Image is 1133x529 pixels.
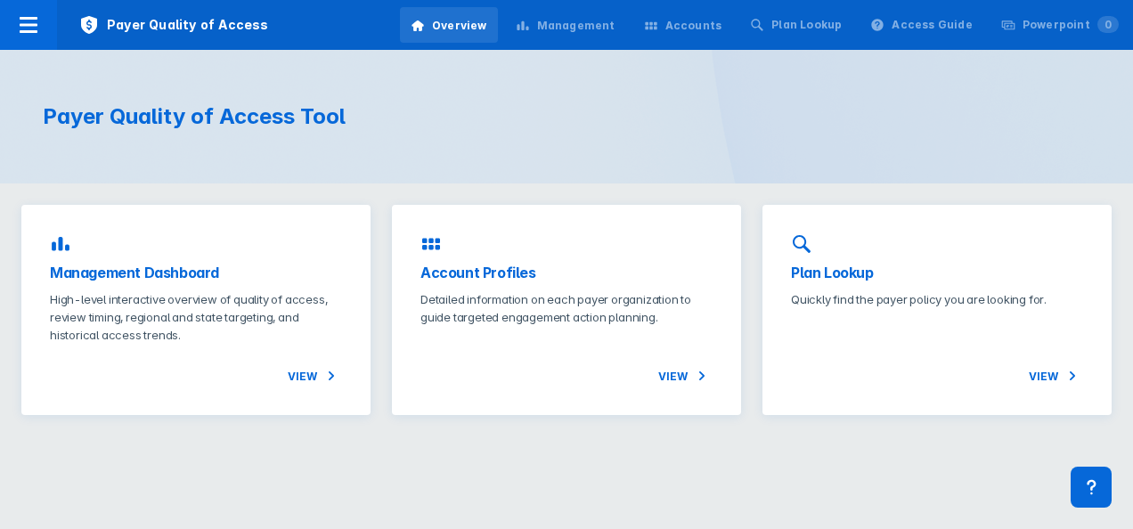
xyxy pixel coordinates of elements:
[1071,467,1112,508] div: Contact Support
[633,7,733,43] a: Accounts
[892,17,972,33] div: Access Guide
[288,365,342,387] span: View
[43,103,545,130] h1: Payer Quality of Access Tool
[400,7,498,43] a: Overview
[1029,365,1083,387] span: View
[50,262,342,283] h3: Management Dashboard
[420,290,713,326] p: Detailed information on each payer organization to guide targeted engagement action planning.
[537,18,615,34] div: Management
[791,290,1083,308] p: Quickly find the payer policy you are looking for.
[50,290,342,344] p: High-level interactive overview of quality of access, review timing, regional and state targeting...
[1097,16,1119,33] span: 0
[505,7,626,43] a: Management
[1023,17,1119,33] div: Powerpoint
[665,18,722,34] div: Accounts
[392,205,741,415] a: Account ProfilesDetailed information on each payer organization to guide targeted engagement acti...
[791,262,1083,283] h3: Plan Lookup
[21,205,371,415] a: Management DashboardHigh-level interactive overview of quality of access, review timing, regional...
[432,18,487,34] div: Overview
[771,17,842,33] div: Plan Lookup
[420,262,713,283] h3: Account Profiles
[658,365,713,387] span: View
